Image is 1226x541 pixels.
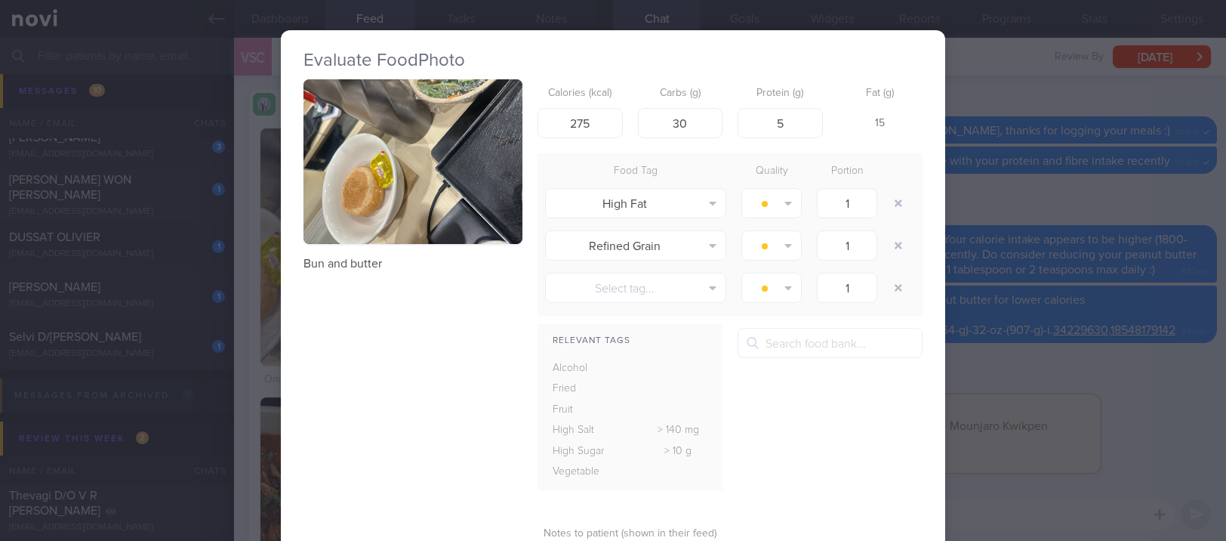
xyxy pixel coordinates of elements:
label: Notes to patient (shown in their feed) [544,527,916,541]
input: 1.0 [817,230,877,261]
div: High Sugar [538,441,634,462]
div: Relevant Tags [538,332,722,351]
p: Bun and butter [303,256,522,271]
div: > 140 mg [634,420,723,441]
div: High Salt [538,420,634,441]
button: High Fat [545,188,726,218]
img: Bun and butter [303,79,522,244]
div: Vegetable [538,462,634,483]
div: Portion [809,161,885,182]
div: > 10 g [634,441,723,462]
input: 1.0 [817,188,877,218]
input: 33 [638,108,723,138]
div: Fried [538,379,634,400]
div: Food Tag [538,161,734,182]
input: 9 [738,108,823,138]
label: Fat (g) [844,87,917,100]
input: Search food bank... [738,328,923,358]
button: Select tag... [545,273,726,303]
h2: Evaluate Food Photo [303,49,923,72]
div: 15 [838,108,923,140]
label: Carbs (g) [644,87,717,100]
label: Protein (g) [744,87,817,100]
label: Calories (kcal) [544,87,617,100]
input: 250 [538,108,623,138]
div: Quality [734,161,809,182]
div: Alcohol [538,358,634,379]
div: Fruit [538,400,634,421]
button: Refined Grain [545,230,726,261]
input: 1.0 [817,273,877,303]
